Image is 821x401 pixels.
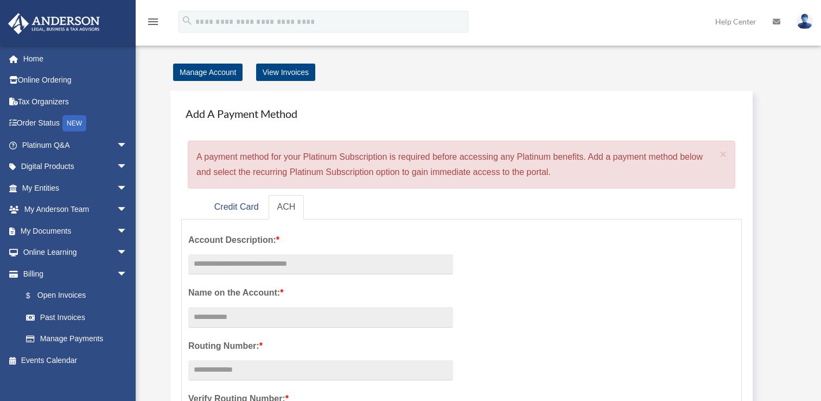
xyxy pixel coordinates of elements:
[256,64,315,81] a: View Invoices
[188,339,453,354] label: Routing Number:
[117,199,138,221] span: arrow_drop_down
[8,134,144,156] a: Platinum Q&Aarrow_drop_down
[188,233,453,248] label: Account Description:
[117,177,138,199] span: arrow_drop_down
[181,15,193,27] i: search
[8,91,144,112] a: Tax Organizers
[117,134,138,156] span: arrow_drop_down
[8,177,144,199] a: My Entitiesarrow_drop_down
[797,14,813,29] img: User Pic
[8,48,144,70] a: Home
[720,148,727,160] span: ×
[32,289,37,303] span: $
[147,19,160,28] a: menu
[188,141,735,189] div: A payment method for your Platinum Subscription is required before accessing any Platinum benefit...
[117,263,138,285] span: arrow_drop_down
[188,285,453,300] label: Name on the Account:
[5,13,103,34] img: Anderson Advisors Platinum Portal
[62,115,86,131] div: NEW
[8,242,144,264] a: Online Learningarrow_drop_down
[206,195,268,220] a: Credit Card
[8,199,144,221] a: My Anderson Teamarrow_drop_down
[15,328,138,350] a: Manage Payments
[173,64,243,81] a: Manage Account
[8,263,144,285] a: Billingarrow_drop_down
[117,220,138,242] span: arrow_drop_down
[720,148,727,160] button: Close
[15,285,144,307] a: $Open Invoices
[8,156,144,178] a: Digital Productsarrow_drop_down
[8,220,144,242] a: My Documentsarrow_drop_down
[8,349,144,371] a: Events Calendar
[117,242,138,264] span: arrow_drop_down
[181,102,742,126] h4: Add A Payment Method
[8,112,144,135] a: Order StatusNEW
[147,15,160,28] i: menu
[8,70,144,91] a: Online Ordering
[15,306,144,328] a: Past Invoices
[269,195,304,220] a: ACH
[117,156,138,178] span: arrow_drop_down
